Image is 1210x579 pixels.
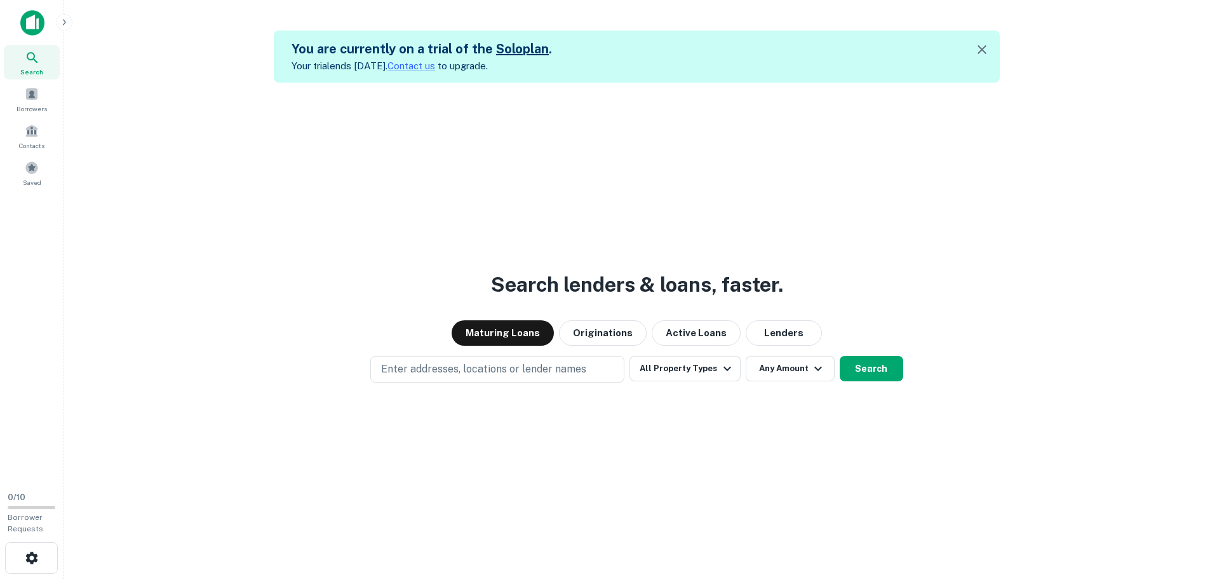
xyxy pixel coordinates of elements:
span: Saved [23,177,41,187]
button: All Property Types [629,356,740,381]
p: Enter addresses, locations or lender names [381,362,586,377]
a: Borrowers [4,82,60,116]
iframe: Chat Widget [1146,477,1210,538]
h3: Search lenders & loans, faster. [491,269,783,300]
span: Contacts [19,140,44,151]
a: Soloplan [496,41,549,57]
span: Search [20,67,43,77]
button: Enter addresses, locations or lender names [370,356,624,383]
p: Your trial ends [DATE]. to upgrade. [292,58,552,74]
span: Borrower Requests [8,513,43,533]
span: 0 / 10 [8,493,25,502]
span: Borrowers [17,104,47,114]
button: Search [840,356,903,381]
button: Any Amount [746,356,835,381]
img: capitalize-icon.png [20,10,44,36]
button: Lenders [746,320,822,346]
button: Maturing Loans [452,320,554,346]
button: Originations [559,320,647,346]
button: Active Loans [652,320,741,346]
a: Saved [4,156,60,190]
a: Contact us [387,60,435,71]
h5: You are currently on a trial of the . [292,39,552,58]
a: Contacts [4,119,60,153]
a: Search [4,45,60,79]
